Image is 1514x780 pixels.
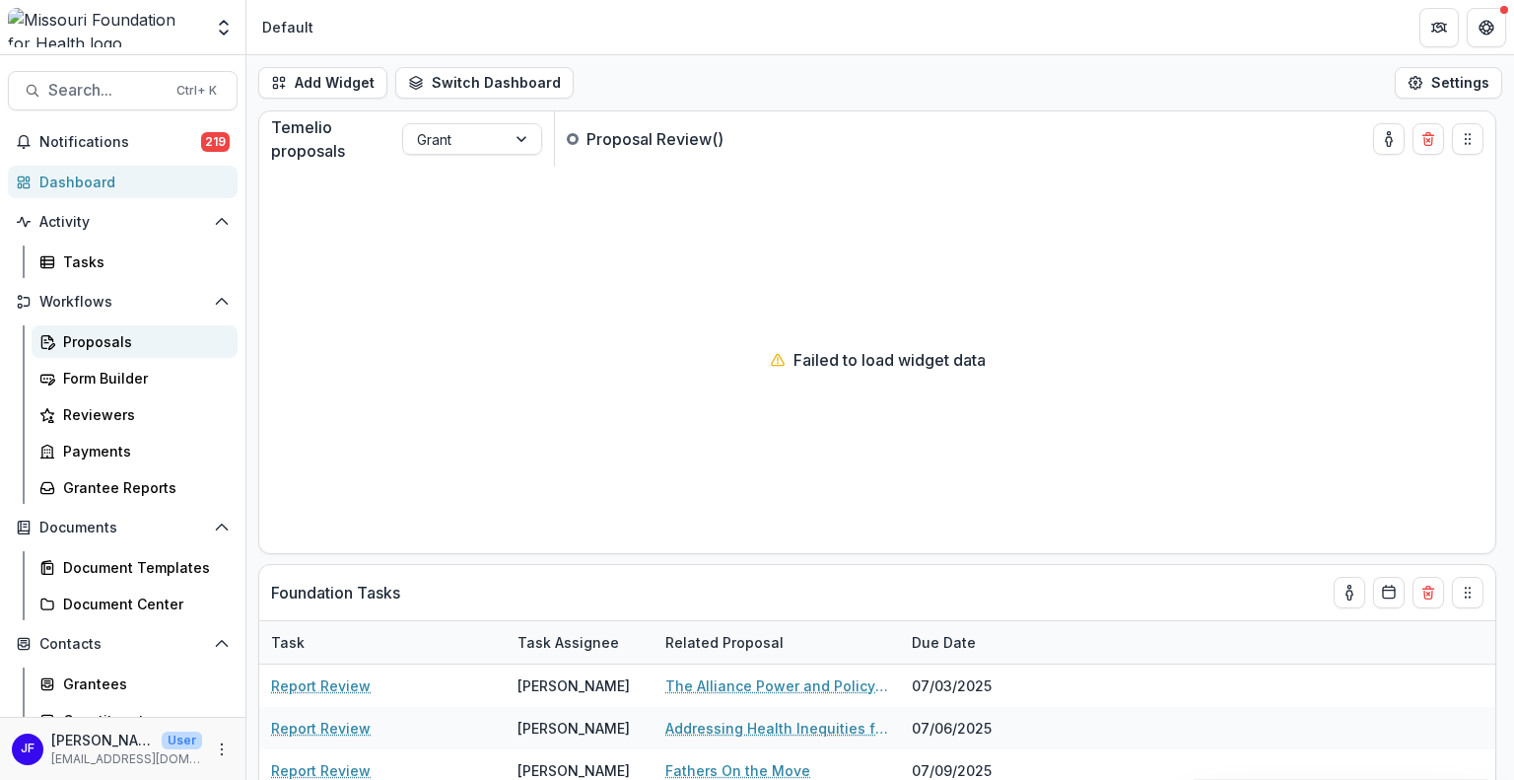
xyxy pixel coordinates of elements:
a: Report Review [271,675,371,696]
a: Reviewers [32,398,238,431]
a: The Alliance Power and Policy Action (PPAG) [665,675,888,696]
div: Due Date [900,621,1048,664]
div: 07/03/2025 [900,665,1048,707]
button: toggle-assigned-to-me [1373,123,1405,155]
div: Proposals [63,331,222,352]
span: Contacts [39,636,206,653]
button: Open Contacts [8,628,238,660]
button: Partners [1419,8,1459,47]
button: Open Activity [8,206,238,238]
span: Search... [48,81,165,100]
div: Document Templates [63,557,222,578]
div: Ctrl + K [172,80,221,102]
button: Calendar [1373,577,1405,608]
span: Workflows [39,294,206,311]
div: Related Proposal [654,621,900,664]
p: [EMAIL_ADDRESS][DOMAIN_NAME] [51,750,202,768]
div: Related Proposal [654,632,795,653]
button: Open Documents [8,512,238,543]
div: Payments [63,441,222,461]
p: User [162,732,202,749]
button: Delete card [1412,123,1444,155]
span: Notifications [39,134,201,151]
button: Drag [1452,577,1483,608]
p: Failed to load widget data [793,348,986,372]
div: Grantee Reports [63,477,222,498]
div: Jean Freeman-Crawford [21,743,34,755]
div: Document Center [63,594,222,614]
button: Open Workflows [8,286,238,318]
button: Search... [8,71,238,110]
img: Missouri Foundation for Health logo [8,8,202,47]
div: Grantees [63,674,222,694]
span: Activity [39,214,206,231]
div: Tasks [63,251,222,272]
span: 219 [201,132,230,152]
p: Foundation Tasks [271,581,400,604]
button: Notifications219 [8,126,238,158]
a: Tasks [32,246,238,278]
button: Delete card [1412,577,1444,608]
a: Grantee Reports [32,471,238,504]
button: Add Widget [258,67,387,99]
p: Proposal Review ( ) [586,127,734,151]
button: Settings [1395,67,1502,99]
a: Payments [32,435,238,467]
div: Task [259,632,316,653]
button: More [210,738,234,761]
a: Dashboard [8,166,238,198]
nav: breadcrumb [254,13,321,41]
a: Document Center [32,588,238,620]
p: Temelio proposals [271,115,402,163]
div: [PERSON_NAME] [517,718,630,739]
a: Form Builder [32,362,238,394]
button: Open entity switcher [210,8,238,47]
button: Switch Dashboard [395,67,574,99]
a: Constituents [32,704,238,737]
div: Dashboard [39,172,222,192]
div: Due Date [900,632,988,653]
div: Task [259,621,506,664]
div: Reviewers [63,404,222,425]
p: [PERSON_NAME] [51,730,154,750]
div: Task Assignee [506,632,631,653]
span: Documents [39,520,206,536]
a: Document Templates [32,551,238,584]
a: Report Review [271,718,371,739]
div: 07/06/2025 [900,707,1048,749]
button: Drag [1452,123,1483,155]
a: Addressing Health Inequities for Patients with [MEDICAL_DATA] by Providing Comprehensive Services [665,718,888,739]
div: Task Assignee [506,621,654,664]
a: Grantees [32,668,238,700]
div: Constituents [63,710,222,731]
div: [PERSON_NAME] [517,675,630,696]
button: toggle-assigned-to-me [1334,577,1365,608]
div: Default [262,17,313,37]
button: Get Help [1467,8,1506,47]
div: Form Builder [63,368,222,389]
a: Proposals [32,325,238,358]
